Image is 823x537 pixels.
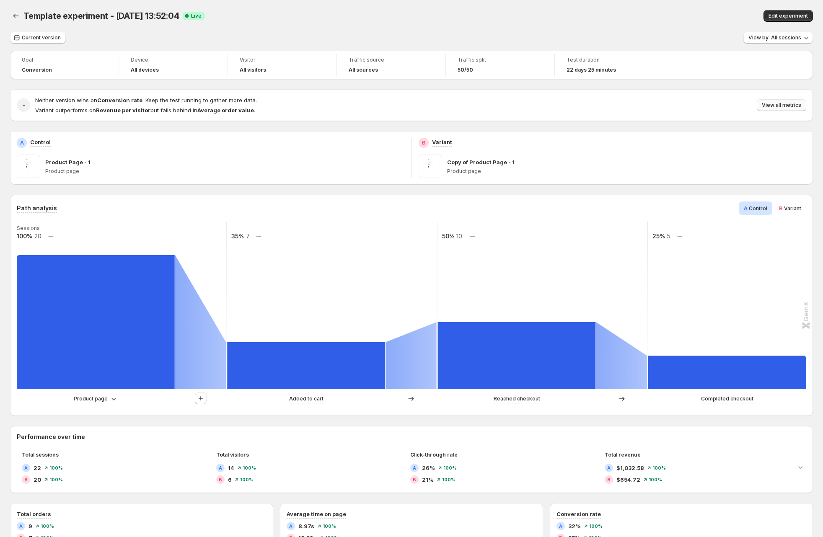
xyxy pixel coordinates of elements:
[17,433,806,441] h2: Performance over time
[287,510,346,518] h3: Average time on page
[219,465,222,470] h2: A
[616,475,640,484] span: $654.72
[556,510,601,518] h3: Conversion rate
[779,205,783,212] span: B
[762,102,801,108] span: View all metrics
[74,395,108,403] p: Product page
[96,107,150,114] strong: Revenue per visitor
[769,13,808,19] span: Edit experiment
[131,57,216,63] span: Device
[422,475,434,484] span: 21%
[30,138,51,146] p: Control
[28,522,32,530] span: 9
[298,522,314,530] span: 8.97s
[49,465,63,470] span: 100%
[494,395,540,403] p: Reached checkout
[289,395,324,403] p: Added to cart
[41,524,54,529] span: 100%
[649,477,662,482] span: 100%
[422,139,425,146] h2: B
[607,465,611,470] h2: A
[432,138,452,146] p: Variant
[568,522,581,530] span: 32%
[443,465,457,470] span: 100%
[20,139,24,146] h2: A
[442,232,455,240] text: 50%
[35,97,257,103] span: Neither version wins on . Keep the test running to gather more data.
[458,67,473,73] span: 50/50
[438,322,596,389] path: Reached checkout: 10
[49,477,63,482] span: 100%
[349,56,434,74] a: Traffic sourceAll sources
[743,32,813,44] button: View by: All sessions
[45,168,405,175] p: Product page
[757,99,806,111] button: View all metrics
[763,10,813,22] button: Edit experiment
[567,67,616,73] span: 22 days 25 minutes
[22,56,107,74] a: GoalConversion
[216,452,249,458] span: Total visitors
[34,464,41,472] span: 22
[652,465,666,470] span: 100%
[243,465,256,470] span: 100%
[22,57,107,63] span: Goal
[191,13,202,19] span: Live
[246,232,250,240] text: 7
[228,464,234,472] span: 14
[567,56,652,74] a: Test duration22 days 25 minutes
[228,475,232,484] span: 6
[23,11,179,21] span: Template experiment - [DATE] 13:52:04
[447,158,515,166] p: Copy of Product Page - 1
[219,477,222,482] h2: B
[413,477,416,482] h2: B
[22,101,25,109] h2: -
[749,205,767,212] span: Control
[458,57,543,63] span: Traffic split
[410,452,458,458] span: Click-through rate
[413,465,416,470] h2: A
[422,464,435,472] span: 26%
[240,57,325,63] span: Visitor
[10,32,66,44] button: Current version
[442,477,455,482] span: 100%
[24,465,28,470] h2: A
[419,155,442,178] img: Copy of Product Page - 1
[701,395,753,403] p: Completed checkout
[605,452,641,458] span: Total revenue
[667,232,670,240] text: 5
[349,57,434,63] span: Traffic source
[240,477,254,482] span: 100%
[231,232,244,240] text: 35%
[17,225,40,231] text: Sessions
[34,475,41,484] span: 20
[131,67,159,73] h4: All devices
[97,97,142,103] strong: Conversion rate
[456,232,462,240] text: 10
[34,232,41,240] text: 20
[289,524,292,529] h2: A
[447,168,807,175] p: Product page
[17,204,57,212] h3: Path analysis
[227,342,385,389] path: Added to cart: 7
[567,57,652,63] span: Test duration
[648,356,806,389] path: Completed checkout: 5
[240,56,325,74] a: VisitorAll visitors
[45,158,91,166] p: Product Page - 1
[652,232,665,240] text: 25%
[197,107,254,114] strong: Average order value
[35,107,255,114] span: Variant outperforms on but falls behind in .
[10,10,22,22] button: Back
[22,452,59,458] span: Total sessions
[458,56,543,74] a: Traffic split50/50
[744,205,748,212] span: A
[559,524,562,529] h2: A
[616,464,644,472] span: $1,032.58
[131,56,216,74] a: DeviceAll devices
[19,524,23,529] h2: A
[784,205,801,212] span: Variant
[17,232,32,240] text: 100%
[22,67,52,73] span: Conversion
[349,67,378,73] h4: All sources
[748,34,801,41] span: View by: All sessions
[795,461,806,473] button: Expand chart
